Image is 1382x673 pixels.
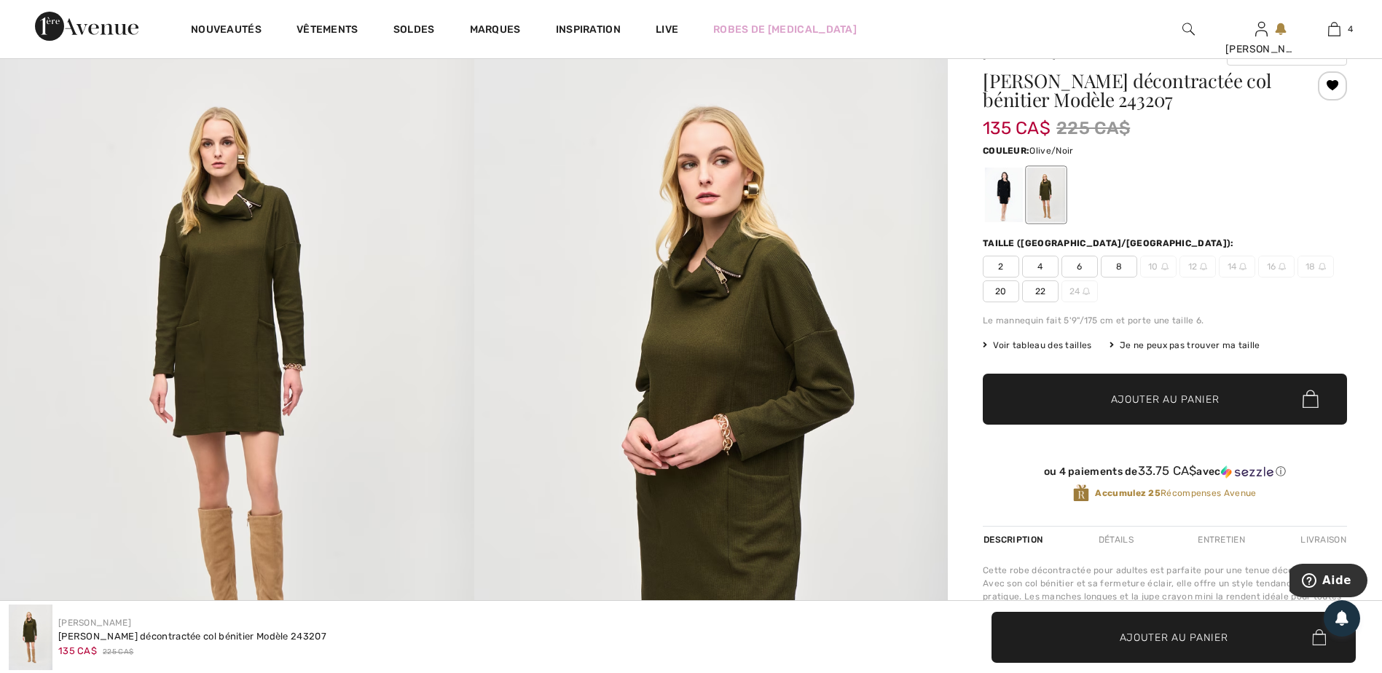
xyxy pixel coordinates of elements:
span: 10 [1140,256,1177,278]
div: Le mannequin fait 5'9"/175 cm et porte une taille 6. [983,314,1347,327]
button: Ajouter au panier [992,612,1356,663]
a: [PERSON_NAME] [983,50,1056,60]
span: 18 [1297,256,1334,278]
div: [PERSON_NAME] décontractée col bénitier Modèle 243207 [58,629,326,644]
span: 14 [1219,256,1255,278]
img: ring-m.svg [1319,263,1326,270]
span: 8 [1101,256,1137,278]
div: Olive/Noir [1027,168,1065,222]
span: Récompenses Avenue [1095,487,1256,500]
img: Bag.svg [1312,629,1326,645]
a: Soldes [393,23,435,39]
span: 135 CA$ [983,103,1051,138]
div: Description [983,527,1046,553]
div: Livraison [1297,527,1347,553]
a: Vêtements [297,23,358,39]
img: ring-m.svg [1239,263,1246,270]
img: Bag.svg [1303,390,1319,409]
img: ring-m.svg [1083,288,1090,295]
div: Détails [1086,527,1146,553]
span: 4 [1348,23,1353,36]
a: [PERSON_NAME] [58,618,131,628]
a: Live [656,22,678,37]
a: 4 [1298,20,1370,38]
div: Noir/Noir [985,168,1023,222]
span: Inspiration [556,23,621,39]
div: [PERSON_NAME] [1225,42,1297,57]
img: ring-m.svg [1279,263,1286,270]
div: Cette robe décontractée pour adultes est parfaite pour une tenue décontractée. Avec son col bénit... [983,564,1347,642]
img: Mes infos [1255,20,1268,38]
span: 12 [1179,256,1216,278]
span: Ajouter au panier [1111,391,1220,406]
span: Voir tableau des tailles [983,339,1092,352]
span: 2 [983,256,1019,278]
span: Ajouter au panier [1120,629,1228,645]
span: Olive/Noir [1029,146,1073,156]
div: Taille ([GEOGRAPHIC_DATA]/[GEOGRAPHIC_DATA]): [983,237,1237,250]
div: ou 4 paiements de33.75 CA$avecSezzle Cliquez pour en savoir plus sur Sezzle [983,464,1347,484]
img: recherche [1182,20,1195,38]
span: Couleur: [983,146,1029,156]
span: 4 [1022,256,1059,278]
a: Marques [470,23,521,39]
div: Je ne peux pas trouver ma taille [1110,339,1260,352]
h1: [PERSON_NAME] décontractée col bénitier Modèle 243207 [983,71,1287,109]
img: Mon panier [1328,20,1340,38]
div: ou 4 paiements de avec [983,464,1347,479]
img: ring-m.svg [1200,263,1207,270]
span: 225 CA$ [103,647,133,658]
strong: Accumulez 25 [1095,488,1161,498]
span: 33.75 CA$ [1138,463,1197,478]
img: 1ère Avenue [35,12,138,41]
span: 6 [1061,256,1098,278]
span: 225 CA$ [1056,115,1130,141]
a: Se connecter [1255,22,1268,36]
img: Robe d&eacute;contract&eacute;e col b&eacute;nitier mod&egrave;le 243207 [9,605,52,670]
button: Ajouter au panier [983,374,1347,425]
a: Nouveautés [191,23,262,39]
span: 20 [983,280,1019,302]
img: Sezzle [1221,465,1273,479]
span: 16 [1258,256,1295,278]
a: Robes de [MEDICAL_DATA] [713,22,857,37]
span: 24 [1061,280,1098,302]
span: 22 [1022,280,1059,302]
img: Récompenses Avenue [1073,484,1089,503]
iframe: Ouvre un widget dans lequel vous pouvez trouver plus d’informations [1289,564,1367,600]
span: 135 CA$ [58,645,97,656]
img: ring-m.svg [1161,263,1169,270]
div: Entretien [1185,527,1257,553]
